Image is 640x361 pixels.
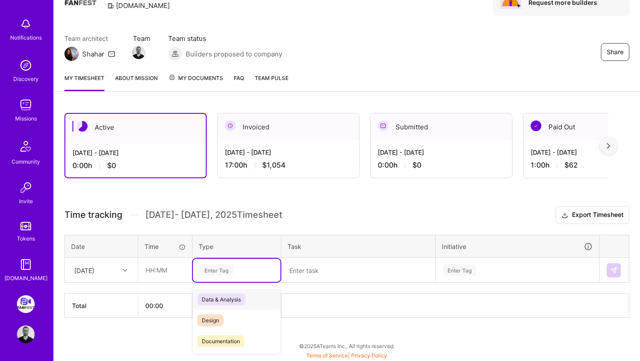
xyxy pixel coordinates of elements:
[168,34,282,43] span: Team status
[10,33,42,42] div: Notifications
[218,113,359,140] div: Invoiced
[145,209,282,221] span: [DATE] - [DATE] , 2025 Timesheet
[610,267,617,274] img: Submit
[168,47,182,61] img: Builders proposed to company
[306,352,387,359] span: |
[20,222,31,230] img: tokens
[74,265,94,275] div: [DATE]
[15,295,37,313] a: FanFest: Media Engagement Platform
[64,34,115,43] span: Team architect
[197,335,244,347] span: Documentation
[168,73,223,91] a: My Documents
[107,161,116,170] span: $0
[17,256,35,273] img: guide book
[17,96,35,114] img: teamwork
[64,73,104,91] a: My timesheet
[378,120,388,131] img: Submitted
[262,160,285,170] span: $1,054
[225,148,352,157] div: [DATE] - [DATE]
[65,114,206,141] div: Active
[107,1,170,10] div: [DOMAIN_NAME]
[53,335,640,357] div: © 2025 ATeams Inc., All rights reserved.
[17,295,35,313] img: FanFest: Media Engagement Platform
[15,114,37,123] div: Missions
[132,46,145,59] img: Team Member Avatar
[17,56,35,74] img: discovery
[378,160,505,170] div: 0:00 h
[225,160,352,170] div: 17:00 h
[12,157,40,166] div: Community
[192,235,281,258] th: Type
[133,45,144,60] a: Team Member Avatar
[108,50,115,57] i: icon Mail
[255,73,288,91] a: Team Pulse
[64,47,79,61] img: Team Architect
[601,43,629,61] button: Share
[561,211,568,220] i: icon Download
[371,113,512,140] div: Submitted
[186,49,282,59] span: Builders proposed to company
[15,136,36,157] img: Community
[607,48,624,56] span: Share
[234,73,244,91] a: FAQ
[197,293,245,305] span: Data & Analysis
[378,148,505,157] div: [DATE] - [DATE]
[531,120,541,131] img: Paid Out
[138,294,192,318] th: 00:00
[123,268,127,273] i: icon Chevron
[200,263,233,277] div: Enter Tag
[144,242,186,251] div: Time
[225,120,236,131] img: Invoiced
[107,2,114,9] i: icon CompanyGray
[65,294,138,318] th: Total
[139,258,192,282] input: HH:MM
[442,241,593,252] div: Initiative
[17,179,35,197] img: Invite
[4,273,48,283] div: [DOMAIN_NAME]
[15,325,37,343] a: User Avatar
[281,235,436,258] th: Task
[197,314,224,326] span: Design
[607,143,610,149] img: right
[556,206,629,224] button: Export Timesheet
[17,325,35,343] img: User Avatar
[168,73,223,83] span: My Documents
[351,352,387,359] a: Privacy Policy
[17,15,35,33] img: bell
[72,161,199,170] div: 0:00 h
[564,160,578,170] span: $62
[72,148,199,157] div: [DATE] - [DATE]
[17,234,35,243] div: Tokens
[13,74,39,84] div: Discovery
[133,34,150,43] span: Team
[82,49,104,59] div: Shahar
[65,235,138,258] th: Date
[115,73,158,91] a: About Mission
[64,209,122,221] span: Time tracking
[77,121,88,132] img: Active
[255,75,288,81] span: Team Pulse
[443,263,476,277] div: Enter Tag
[306,352,348,359] a: Terms of Service
[412,160,421,170] span: $0
[19,197,33,206] div: Invite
